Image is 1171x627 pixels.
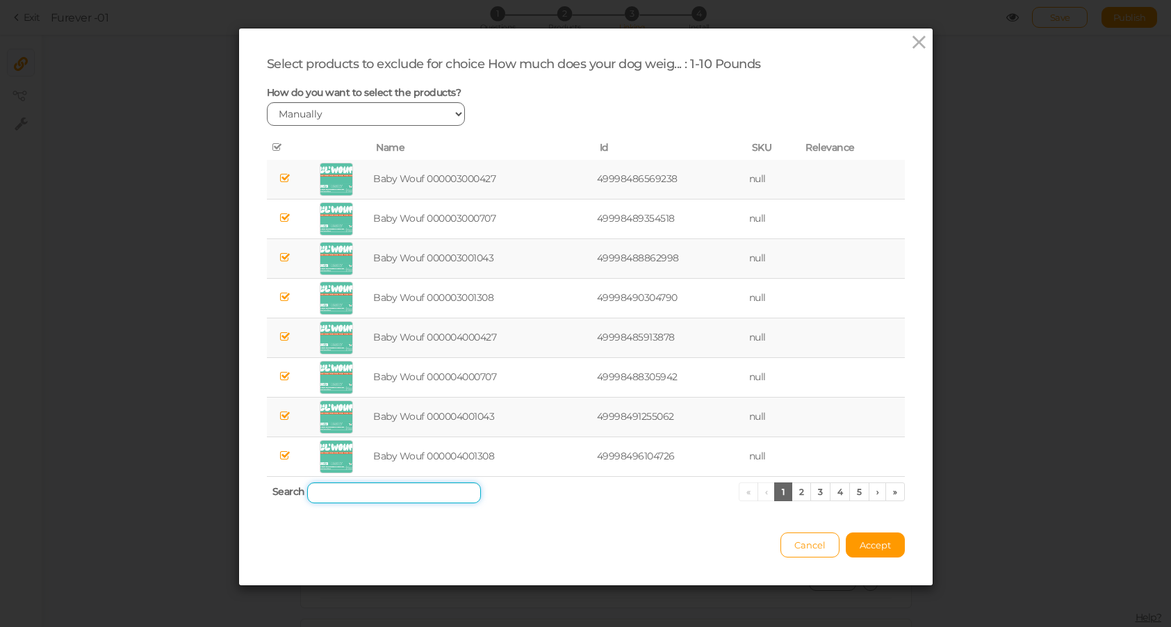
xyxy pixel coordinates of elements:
span: Name [376,141,404,154]
td: null [746,318,800,357]
tr: Baby Wouf 000004001308 49998496104726 null [267,437,905,476]
tr: Baby Wouf 000003001308 49998490304790 null [267,278,905,318]
td: 49998490304790 [594,278,746,318]
td: null [746,397,800,437]
td: null [746,357,800,397]
td: Baby Wouf 000003001043 [370,238,594,278]
a: 3 [810,482,830,501]
td: Baby Wouf 000003000427 [370,160,594,199]
td: null [746,238,800,278]
td: 49998491255062 [594,397,746,437]
span: Id [600,141,609,154]
td: 49998488862998 [594,238,746,278]
a: 4 [830,482,851,501]
td: null [746,437,800,476]
button: Cancel [780,532,840,557]
tr: Baby Wouf 000004000427 49998485913878 null [267,318,905,357]
tr: Baby Wouf 000003001043 49998488862998 null [267,238,905,278]
th: SKU [746,136,800,160]
td: null [746,160,800,199]
td: null [746,199,800,238]
td: 49998496104726 [594,437,746,476]
a: 1 [774,482,792,501]
td: 49998488305942 [594,357,746,397]
div: Select products to exclude for choice How much does your dog weig... : 1-10 Pounds [267,56,905,72]
tr: Baby Wouf 000004001043 49998491255062 null [267,397,905,437]
td: 49998486569238 [594,160,746,199]
a: › [869,482,887,501]
td: Baby Wouf 000004000427 [370,318,594,357]
th: Relevance [800,136,904,160]
span: Cancel [794,539,826,551]
span: How do you want to select the products? [267,86,461,99]
td: Baby Wouf 000004000707 [370,357,594,397]
button: Accept [846,532,905,557]
a: » [885,482,905,501]
tr: Baby Wouf 000004000707 49998488305942 null [267,357,905,397]
span: Search [272,485,305,498]
tr: Baby Wouf 000003000427 49998486569238 null [267,160,905,199]
td: null [746,278,800,318]
span: Accept [860,539,891,551]
td: Baby Wouf 000003001308 [370,278,594,318]
td: Baby Wouf 000004001043 [370,397,594,437]
td: 49998485913878 [594,318,746,357]
td: Baby Wouf 000003000707 [370,199,594,238]
tr: Baby Wouf 000003000707 49998489354518 null [267,199,905,238]
td: Baby Wouf 000004001308 [370,437,594,476]
td: 49998489354518 [594,199,746,238]
a: 2 [792,482,812,501]
a: 5 [849,482,869,501]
